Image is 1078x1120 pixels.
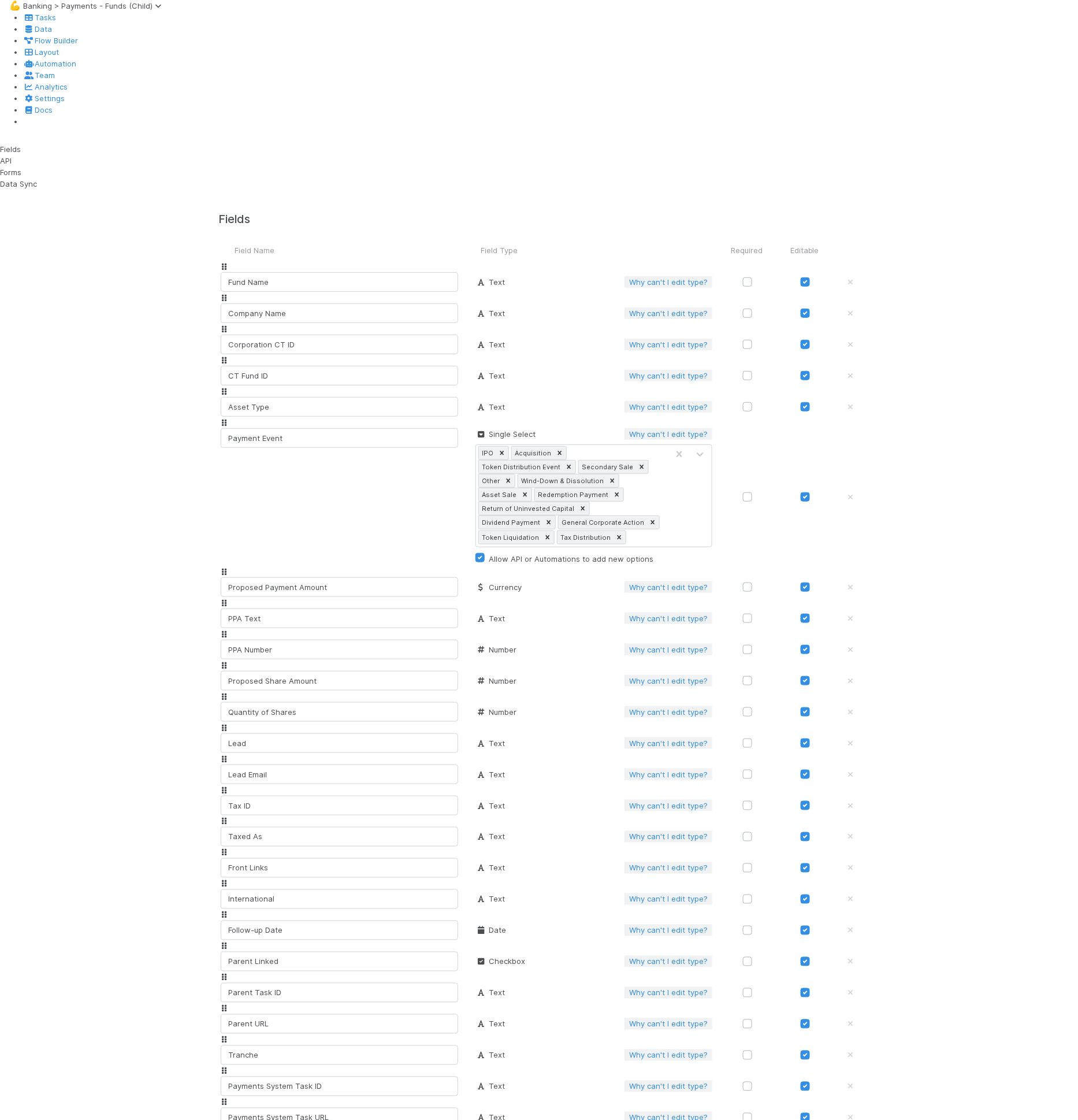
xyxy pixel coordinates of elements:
[221,921,458,940] input: Untitled field
[475,614,505,623] span: Text
[479,447,496,459] div: IPO
[718,244,776,256] div: Required
[475,645,517,654] span: Number
[629,801,708,810] a: Why can't I edit type?
[629,429,708,439] a: Why can't I edit type?
[518,474,606,487] div: Wind-Down & Dissolution
[475,583,522,592] span: Currency
[221,609,458,628] input: Untitled field
[23,13,56,22] a: Tasks
[475,957,526,966] span: Checkbox
[629,583,708,592] a: Why can't I edit type?
[221,1077,458,1096] input: Untitled field
[221,397,458,417] input: Untitled field
[475,895,505,904] span: Text
[479,488,519,501] div: Asset Sale
[221,765,458,784] input: Untitled field
[23,24,52,34] a: Data
[221,702,458,722] input: Untitled field
[221,335,458,354] input: Untitled field
[23,71,55,80] a: Team
[23,36,78,45] a: Flow Builder
[475,402,505,411] span: Text
[221,671,458,691] input: Untitled field
[23,105,53,114] a: Docs
[535,488,611,501] div: Redemption Payment
[629,957,708,966] a: Why can't I edit type?
[221,796,458,815] input: Untitled field
[472,244,718,256] div: Field Type
[479,516,542,529] div: Dividend Payment
[475,676,517,685] span: Number
[475,770,505,779] span: Text
[629,707,708,717] a: Why can't I edit type?
[475,832,505,841] span: Text
[23,47,59,57] a: Layout
[629,309,708,318] a: Why can't I edit type?
[221,640,458,659] input: Untitled field
[629,676,708,685] a: Why can't I edit type?
[629,340,708,349] a: Why can't I edit type?
[475,801,505,810] span: Text
[629,614,708,623] a: Why can't I edit type?
[475,429,536,439] span: Single Select
[232,244,472,256] div: Field Name
[479,461,563,473] div: Token Distribution Event
[629,645,708,654] a: Why can't I edit type?
[221,827,458,847] input: Untitled field
[475,1019,505,1029] span: Text
[479,531,541,544] div: Token Liquidation
[221,889,458,909] input: Untitled field
[221,366,458,385] input: Untitled field
[221,733,458,753] input: Untitled field
[221,577,458,597] input: Untitled field
[475,371,505,380] span: Text
[489,552,654,566] label: Allow API or Automations to add new options
[218,213,860,226] h4: Fields
[475,926,507,935] span: Date
[9,1,21,10] span: 💪
[559,516,646,529] div: General Corporate Action
[629,1019,708,1029] a: Why can't I edit type?
[475,988,505,997] span: Text
[629,277,708,287] a: Why can't I edit type?
[475,739,505,748] span: Text
[629,832,708,841] a: Why can't I edit type?
[629,371,708,380] a: Why can't I edit type?
[629,1051,708,1060] a: Why can't I edit type?
[629,402,708,411] a: Why can't I edit type?
[23,94,65,103] a: Settings
[221,272,458,292] input: Untitled field
[221,858,458,878] input: Untitled field
[475,863,505,873] span: Text
[475,309,505,318] span: Text
[475,1051,505,1060] span: Text
[479,474,502,487] div: Other
[23,59,76,68] a: Automation
[776,244,834,256] div: Editable
[557,531,613,544] div: Tax Distribution
[221,428,458,448] input: Untitled field
[579,461,635,473] div: Secondary Sale
[221,952,458,971] input: Untitled field
[475,277,505,287] span: Text
[629,895,708,904] a: Why can't I edit type?
[221,983,458,1003] input: Untitled field
[629,863,708,873] a: Why can't I edit type?
[629,1082,708,1091] a: Why can't I edit type?
[629,926,708,935] a: Why can't I edit type?
[629,988,708,997] a: Why can't I edit type?
[221,1045,458,1065] input: Untitled field
[512,447,553,459] div: Acquisition
[475,340,505,349] span: Text
[221,1014,458,1034] input: Untitled field
[629,770,708,779] a: Why can't I edit type?
[479,502,577,515] div: Return of Uninvested Capital
[23,82,68,91] a: Analytics
[221,303,458,323] input: Untitled field
[475,707,517,717] span: Number
[475,1082,505,1091] span: Text
[23,1,166,10] span: Banking > Payments - Funds (Child)
[629,739,708,748] a: Why can't I edit type?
